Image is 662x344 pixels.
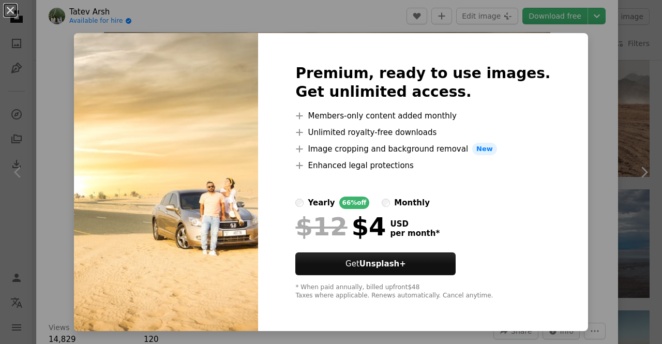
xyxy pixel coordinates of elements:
[295,213,347,240] span: $12
[382,199,390,207] input: monthly
[74,33,258,331] img: photo-1654676428515-94b5bf7a1ac4
[295,213,386,240] div: $4
[339,197,370,209] div: 66% off
[295,199,304,207] input: yearly66%off
[295,252,456,275] button: GetUnsplash+
[295,283,550,300] div: * When paid annually, billed upfront $48 Taxes where applicable. Renews automatically. Cancel any...
[390,229,440,238] span: per month *
[295,110,550,122] li: Members-only content added monthly
[295,64,550,101] h2: Premium, ready to use images. Get unlimited access.
[359,259,406,268] strong: Unsplash+
[295,159,550,172] li: Enhanced legal protections
[472,143,497,155] span: New
[295,143,550,155] li: Image cropping and background removal
[308,197,335,209] div: yearly
[295,126,550,139] li: Unlimited royalty-free downloads
[390,219,440,229] span: USD
[394,197,430,209] div: monthly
